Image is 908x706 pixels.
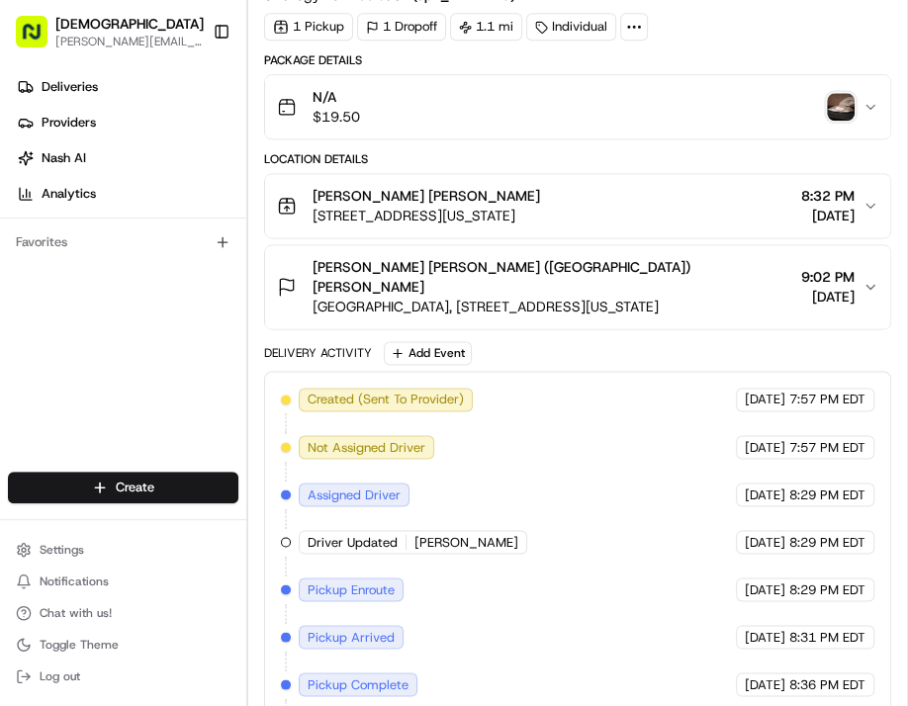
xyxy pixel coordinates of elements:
button: Chat with us! [8,599,238,627]
span: Nash AI [42,149,86,167]
button: N/A$19.50photo_proof_of_delivery image [265,75,890,138]
span: 7:57 PM EDT [789,438,865,456]
button: [PERSON_NAME][EMAIL_ADDRESS][DOMAIN_NAME] [55,34,204,49]
span: 8:29 PM EDT [789,580,865,598]
button: [DEMOGRAPHIC_DATA][PERSON_NAME][EMAIL_ADDRESS][DOMAIN_NAME] [8,8,205,55]
span: [DATE] [801,206,855,225]
span: [DATE] [745,628,785,646]
button: [PERSON_NAME] [PERSON_NAME][STREET_ADDRESS][US_STATE]8:32 PM[DATE] [265,174,890,237]
span: Notifications [40,574,109,589]
span: [PERSON_NAME] [414,533,518,551]
button: Log out [8,662,238,690]
span: Providers [42,114,96,132]
span: 8:32 PM [801,186,855,206]
span: Created (Sent To Provider) [308,391,464,408]
span: Analytics [42,185,96,203]
span: [DATE] [745,485,785,503]
span: Pickup Enroute [308,580,395,598]
button: Settings [8,536,238,564]
span: Toggle Theme [40,637,119,653]
span: $19.50 [313,107,360,127]
span: 8:36 PM EDT [789,675,865,693]
span: [DATE] [745,438,785,456]
a: Analytics [8,178,246,210]
span: Log out [40,668,80,684]
span: [PERSON_NAME] [PERSON_NAME] ([GEOGRAPHIC_DATA]) [PERSON_NAME] [313,257,793,297]
span: [STREET_ADDRESS][US_STATE] [313,206,540,225]
span: N/A [313,87,360,107]
span: [DATE] [745,580,785,598]
button: Add Event [384,341,472,365]
div: Favorites [8,226,238,258]
span: 7:57 PM EDT [789,391,865,408]
a: Providers [8,107,246,138]
span: Pickup Complete [308,675,409,693]
span: [DATE] [801,287,855,307]
div: Location Details [264,151,891,167]
div: Individual [526,13,616,41]
span: 8:29 PM EDT [789,533,865,551]
a: Nash AI [8,142,246,174]
img: photo_proof_of_delivery image [827,93,855,121]
div: 1 Pickup [264,13,353,41]
span: 9:02 PM [801,267,855,287]
button: Create [8,472,238,503]
span: Deliveries [42,78,98,96]
div: Package Details [264,52,891,68]
span: [GEOGRAPHIC_DATA], [STREET_ADDRESS][US_STATE] [313,297,793,316]
span: Settings [40,542,84,558]
span: [DATE] [745,391,785,408]
span: [DATE] [745,675,785,693]
span: 8:29 PM EDT [789,485,865,503]
span: Create [116,479,154,496]
button: [DEMOGRAPHIC_DATA] [55,14,204,34]
div: 1 Dropoff [357,13,446,41]
button: [PERSON_NAME] [PERSON_NAME] ([GEOGRAPHIC_DATA]) [PERSON_NAME][GEOGRAPHIC_DATA], [STREET_ADDRESS][... [265,245,890,328]
div: Delivery Activity [264,345,372,361]
div: 1.1 mi [450,13,522,41]
span: [DATE] [745,533,785,551]
button: Notifications [8,568,238,595]
span: Pickup Arrived [308,628,395,646]
span: 8:31 PM EDT [789,628,865,646]
button: Toggle Theme [8,631,238,659]
a: Deliveries [8,71,246,103]
span: [PERSON_NAME] [PERSON_NAME] [313,186,540,206]
span: Chat with us! [40,605,112,621]
span: Assigned Driver [308,485,401,503]
span: Not Assigned Driver [308,438,425,456]
span: Driver Updated [308,533,398,551]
